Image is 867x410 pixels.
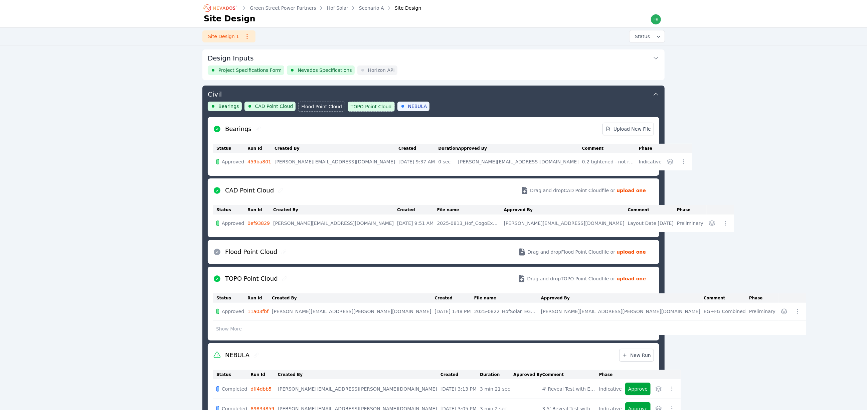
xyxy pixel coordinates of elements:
[359,5,384,11] a: Scenario A
[441,370,480,379] th: Created
[622,352,651,359] span: New Run
[513,181,654,200] button: Drag and dropCAD Point Cloudfile or upload one
[247,221,270,226] a: 0ef93829
[435,293,474,303] th: Created
[218,67,282,74] span: Project Specifications Form
[213,370,250,379] th: Status
[599,386,622,392] div: Indicative
[480,370,513,379] th: Duration
[677,220,703,227] div: Preliminary
[504,205,628,215] th: Approved By
[602,123,654,135] a: Upload New File
[213,205,247,215] th: Status
[439,144,458,153] th: Duration
[439,158,455,165] div: 0 sec
[617,187,646,194] strong: upload one
[605,126,651,132] span: Upload New File
[222,158,244,165] span: Approved
[510,243,654,261] button: Drag and dropFlood Point Cloudfile or upload one
[749,308,775,315] div: Preliminary
[397,215,437,232] td: [DATE] 9:51 AM
[208,53,254,63] h3: Design Inputs
[527,249,615,255] span: Drag and drop Flood Point Cloud file or
[474,293,541,303] th: File name
[275,153,398,170] td: [PERSON_NAME][EMAIL_ADDRESS][DOMAIN_NAME]
[202,49,665,80] div: Design InputsProject Specifications FormNevados SpecificationsHorizon API
[247,309,269,314] a: 11a03fbf
[437,205,504,215] th: File name
[247,144,275,153] th: Run Id
[272,303,435,320] td: [PERSON_NAME][EMAIL_ADDRESS][PERSON_NAME][DOMAIN_NAME]
[204,3,421,13] nav: Breadcrumb
[385,5,421,11] div: Site Design
[247,293,272,303] th: Run Id
[582,144,639,153] th: Comment
[250,5,316,11] a: Green Street Power Partners
[541,293,704,303] th: Approved By
[625,383,651,395] button: Approve
[202,30,255,42] a: Site Design 1
[298,67,352,74] span: Nevados Specifications
[222,386,247,392] span: Completed
[273,215,397,232] td: [PERSON_NAME][EMAIL_ADDRESS][DOMAIN_NAME]
[272,293,435,303] th: Created By
[278,370,441,379] th: Created By
[617,275,646,282] strong: upload one
[542,370,599,379] th: Comment
[639,144,665,153] th: Phase
[301,103,342,110] span: Flood Point Cloud
[651,14,661,25] img: frida.manzo@nevados.solar
[628,205,677,215] th: Comment
[398,153,438,170] td: [DATE] 9:37 AM
[247,205,273,215] th: Run Id
[208,49,659,65] button: Design Inputs
[582,158,636,165] div: 0.2 tightened - not reviewed
[474,308,538,315] div: 2025-0822_HofSolar_EG+FG Surface.csv
[408,103,427,110] span: NEBULA
[513,370,542,379] th: Approved By
[208,86,659,102] button: Civil
[273,205,397,215] th: Created By
[327,5,348,11] a: Hof Solar
[222,308,244,315] span: Approved
[225,351,249,360] h2: NEBULA
[599,370,625,379] th: Phase
[704,308,746,315] div: EG+FG Combined
[530,187,615,194] span: Drag and drop CAD Point Cloud file or
[213,144,247,153] th: Status
[632,33,650,40] span: Status
[630,30,665,42] button: Status
[677,205,707,215] th: Phase
[213,322,245,335] button: Show More
[437,220,501,227] div: 2025-0813_Hof_CogoExport.csv
[250,386,272,392] a: dff4dbb5
[749,293,779,303] th: Phase
[222,220,244,227] span: Approved
[527,275,615,282] span: Drag and drop TOPO Point Cloud file or
[225,124,251,134] h2: Bearings
[397,205,437,215] th: Created
[278,379,441,399] td: [PERSON_NAME][EMAIL_ADDRESS][PERSON_NAME][DOMAIN_NAME]
[213,293,247,303] th: Status
[275,144,398,153] th: Created By
[435,303,474,320] td: [DATE] 1:48 PM
[541,303,704,320] td: [PERSON_NAME][EMAIL_ADDRESS][PERSON_NAME][DOMAIN_NAME]
[218,103,239,110] span: Bearings
[225,186,274,195] h2: CAD Point Cloud
[368,67,395,74] span: Horizon API
[480,386,510,392] div: 3 min 21 sec
[504,215,628,232] td: [PERSON_NAME][EMAIL_ADDRESS][DOMAIN_NAME]
[225,274,278,283] h2: TOPO Point Cloud
[510,269,654,288] button: Drag and dropTOPO Point Cloudfile or upload one
[441,379,480,399] td: [DATE] 3:13 PM
[247,159,271,164] a: 459ba801
[351,103,392,110] span: TOPO Point Cloud
[458,144,582,153] th: Approved By
[250,370,278,379] th: Run Id
[619,349,654,362] a: New Run
[208,90,222,99] h3: Civil
[255,103,293,110] span: CAD Point Cloud
[204,13,255,24] h1: Site Design
[704,293,749,303] th: Comment
[398,144,438,153] th: Created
